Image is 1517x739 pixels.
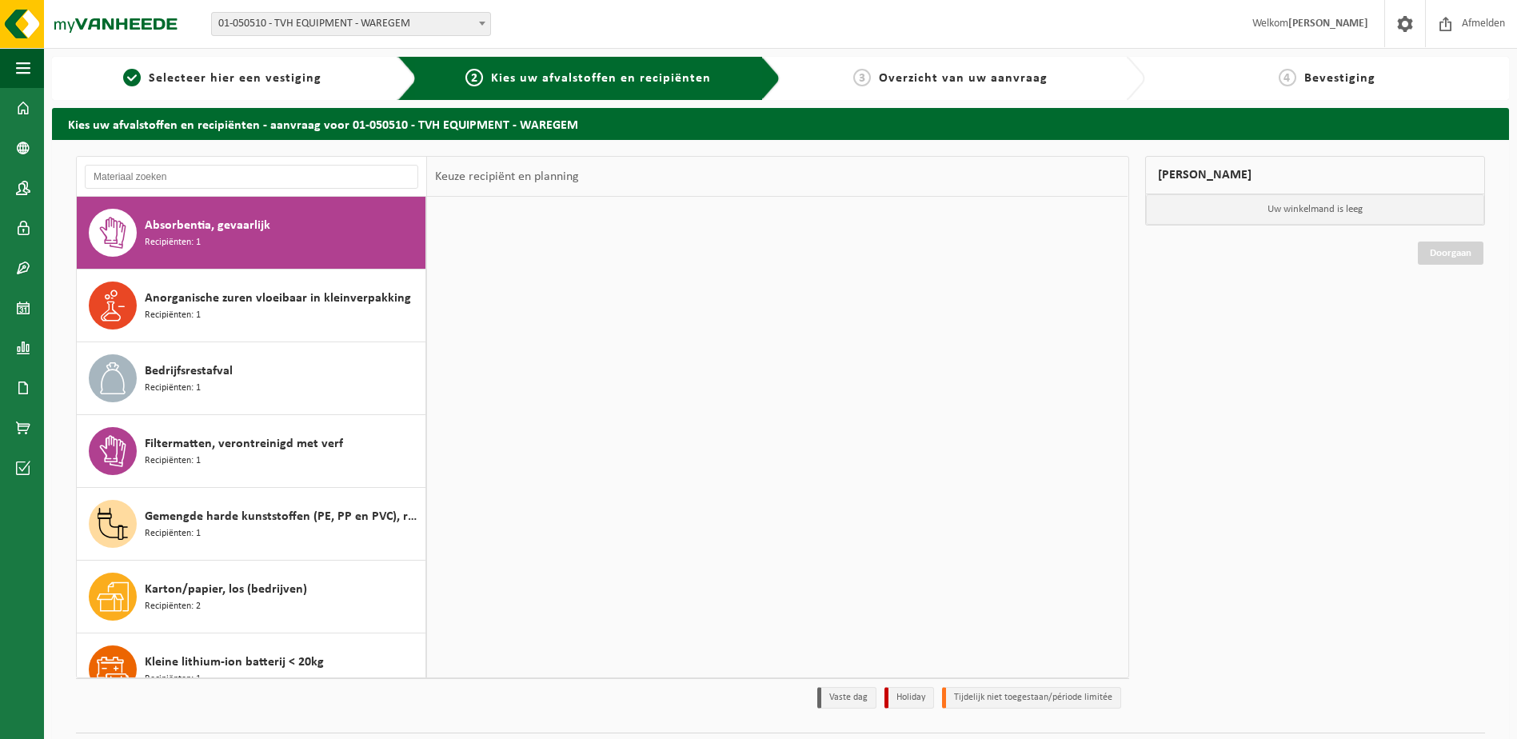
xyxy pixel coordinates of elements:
[77,270,426,342] button: Anorganische zuren vloeibaar in kleinverpakking Recipiënten: 1
[879,72,1048,85] span: Overzicht van uw aanvraag
[77,415,426,488] button: Filtermatten, verontreinigd met verf Recipiënten: 1
[123,69,141,86] span: 1
[1418,242,1483,265] a: Doorgaan
[77,561,426,633] button: Karton/papier, los (bedrijven) Recipiënten: 2
[884,687,934,709] li: Holiday
[853,69,871,86] span: 3
[77,633,426,706] button: Kleine lithium-ion batterij < 20kg Recipiënten: 1
[1145,156,1486,194] div: [PERSON_NAME]
[145,235,201,250] span: Recipiënten: 1
[145,362,233,381] span: Bedrijfsrestafval
[145,599,201,614] span: Recipiënten: 2
[60,69,385,88] a: 1Selecteer hier een vestiging
[145,434,343,453] span: Filtermatten, verontreinigd met verf
[77,488,426,561] button: Gemengde harde kunststoffen (PE, PP en PVC), recycleerbaar (industrieel) Recipiënten: 1
[85,165,418,189] input: Materiaal zoeken
[145,308,201,323] span: Recipiënten: 1
[491,72,711,85] span: Kies uw afvalstoffen en recipiënten
[145,453,201,469] span: Recipiënten: 1
[145,526,201,541] span: Recipiënten: 1
[149,72,321,85] span: Selecteer hier een vestiging
[465,69,483,86] span: 2
[942,687,1121,709] li: Tijdelijk niet toegestaan/période limitée
[145,216,270,235] span: Absorbentia, gevaarlijk
[145,672,201,687] span: Recipiënten: 1
[212,13,490,35] span: 01-050510 - TVH EQUIPMENT - WAREGEM
[1146,194,1485,225] p: Uw winkelmand is leeg
[817,687,876,709] li: Vaste dag
[1288,18,1368,30] strong: [PERSON_NAME]
[145,653,324,672] span: Kleine lithium-ion batterij < 20kg
[77,197,426,270] button: Absorbentia, gevaarlijk Recipiënten: 1
[145,381,201,396] span: Recipiënten: 1
[1279,69,1296,86] span: 4
[145,289,411,308] span: Anorganische zuren vloeibaar in kleinverpakking
[145,580,307,599] span: Karton/papier, los (bedrijven)
[52,108,1509,139] h2: Kies uw afvalstoffen en recipiënten - aanvraag voor 01-050510 - TVH EQUIPMENT - WAREGEM
[211,12,491,36] span: 01-050510 - TVH EQUIPMENT - WAREGEM
[145,507,421,526] span: Gemengde harde kunststoffen (PE, PP en PVC), recycleerbaar (industrieel)
[77,342,426,415] button: Bedrijfsrestafval Recipiënten: 1
[1304,72,1375,85] span: Bevestiging
[427,157,587,197] div: Keuze recipiënt en planning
